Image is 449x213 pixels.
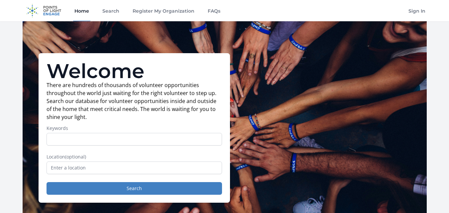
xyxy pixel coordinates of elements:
button: Search [47,182,222,195]
input: Enter a location [47,161,222,174]
p: There are hundreds of thousands of volunteer opportunities throughout the world just waiting for ... [47,81,222,121]
span: (optional) [65,154,86,160]
label: Keywords [47,125,222,132]
h1: Welcome [47,61,222,81]
label: Location [47,154,222,160]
